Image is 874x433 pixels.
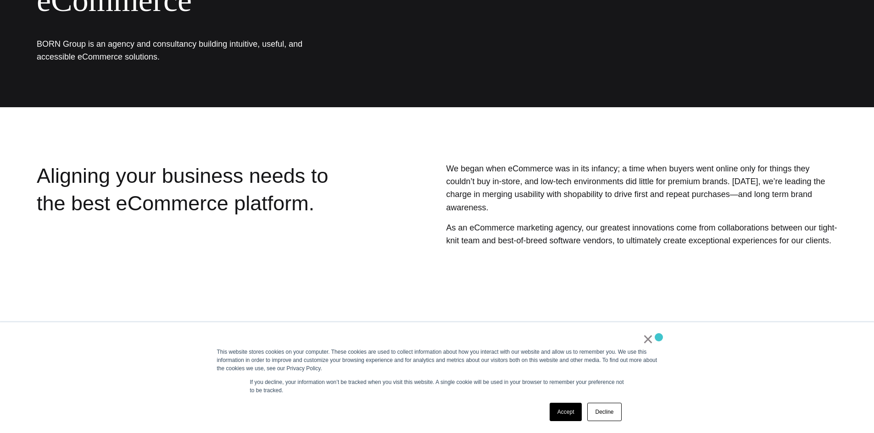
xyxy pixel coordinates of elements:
p: If you decline, your information won’t be tracked when you visit this website. A single cookie wi... [250,378,624,395]
div: Aligning your business needs to the best eCommerce platform. [37,162,360,290]
a: Accept [550,403,582,421]
p: We began when eCommerce was in its infancy; a time when buyers went online only for things they c... [446,162,837,214]
a: × [643,335,654,343]
div: This website stores cookies on your computer. These cookies are used to collect information about... [217,348,657,373]
p: As an eCommerce marketing agency, our greatest innovations come from collaborations between our t... [446,221,837,247]
a: Decline [587,403,621,421]
h1: BORN Group is an agency and consultancy building intuitive, useful, and accessible eCommerce solu... [37,38,312,63]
